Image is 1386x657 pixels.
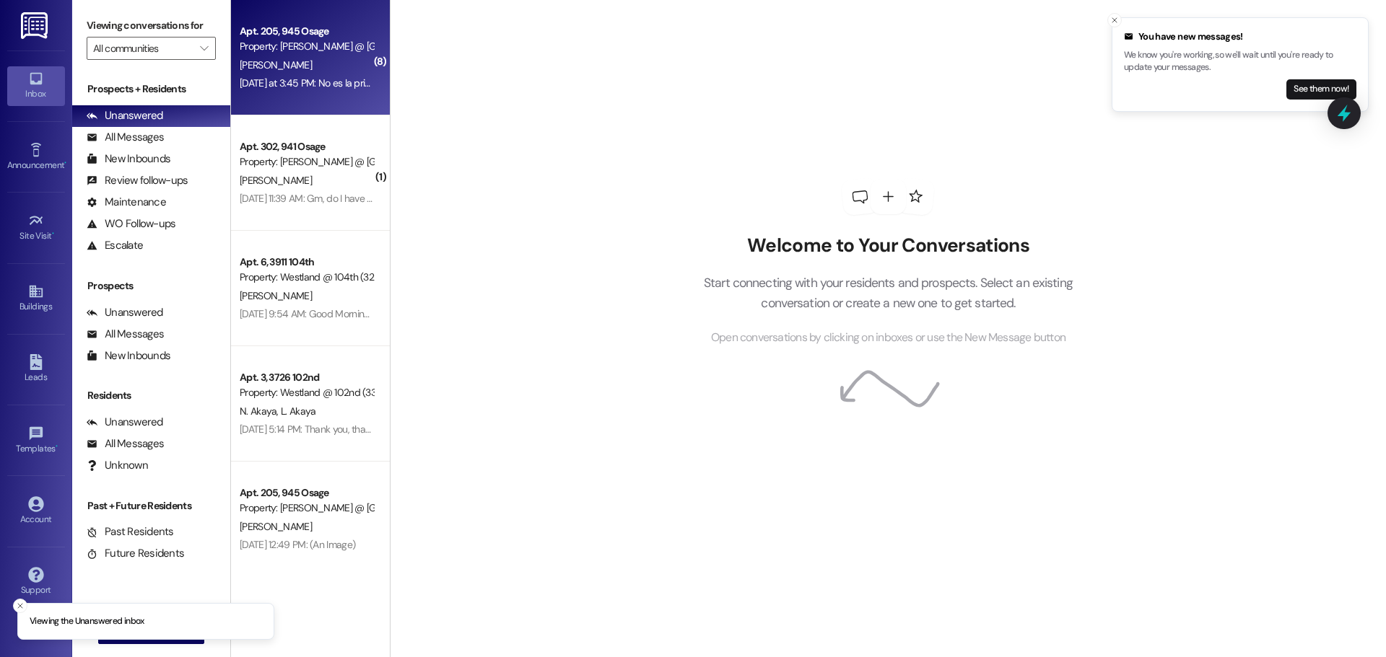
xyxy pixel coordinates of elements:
div: Maintenance [87,195,166,210]
div: [DATE] at 3:45 PM: No es la primera vez que lo hacen ya he avisado otras veces [240,76,571,89]
a: Leads [7,350,65,389]
label: Viewing conversations for [87,14,216,37]
h2: Welcome to Your Conversations [681,234,1094,257]
button: Close toast [13,599,27,613]
div: Apt. 205, 945 Osage [240,24,373,39]
div: Past Residents [87,524,174,539]
div: Prospects [72,278,230,294]
span: [PERSON_NAME] [240,289,312,302]
div: Unanswered [87,415,163,430]
i:  [200,43,208,54]
div: [DATE] 9:54 AM: Good Morning! Nobody will be there. You can let them in. Spray please. [240,307,606,320]
div: Apt. 6, 3911 104th [240,255,373,270]
div: Apt. 205, 945 Osage [240,485,373,501]
p: Start connecting with your residents and prospects. Select an existing conversation or create a n... [681,273,1094,314]
div: Unknown [87,458,148,473]
span: • [56,441,58,451]
div: All Messages [87,130,164,145]
a: Site Visit • [7,208,65,247]
div: Escalate [87,238,143,253]
span: [PERSON_NAME] [240,174,312,187]
div: Unanswered [87,108,163,123]
span: • [64,158,66,168]
div: Property: Westland @ 102nd (3307) [240,385,373,400]
span: L. Akaya [281,405,315,418]
div: Residents [72,388,230,403]
a: Buildings [7,279,65,318]
div: All Messages [87,327,164,342]
div: Property: Westland @ 104th (3296) [240,270,373,285]
input: All communities [93,37,193,60]
span: N. Akaya [240,405,281,418]
a: Support [7,563,65,601]
img: ResiDesk Logo [21,12,51,39]
div: All Messages [87,436,164,451]
div: Review follow-ups [87,173,188,188]
span: [PERSON_NAME] [240,520,312,533]
div: Property: [PERSON_NAME] @ [GEOGRAPHIC_DATA] (3291) [240,501,373,516]
button: Close toast [1107,13,1122,27]
p: We know you're working, so we'll wait until you're ready to update your messages. [1124,49,1356,74]
div: Unanswered [87,305,163,320]
a: Templates • [7,421,65,460]
a: Account [7,492,65,531]
div: Future Residents [87,546,184,561]
span: [PERSON_NAME] [240,58,312,71]
div: Property: [PERSON_NAME] @ [GEOGRAPHIC_DATA] (3291) [240,39,373,54]
div: You have new messages! [1124,30,1356,44]
div: [DATE] 12:49 PM: (An Image) [240,538,355,551]
div: Property: [PERSON_NAME] @ [GEOGRAPHIC_DATA] (3291) [240,154,373,169]
a: Inbox [7,66,65,105]
div: WO Follow-ups [87,216,175,232]
div: [DATE] 5:14 PM: Thank you, that is the person that we let park in our space property. I will let ... [240,423,697,436]
div: [DATE] 11:39 AM: Gm, do I have a package in your office? It was delivered [DATE]? This is [PERSON... [240,192,724,205]
div: New Inbounds [87,151,170,167]
span: • [52,229,54,239]
span: Open conversations by clicking on inboxes or use the New Message button [711,329,1065,347]
p: Viewing the Unanswered inbox [30,615,144,628]
div: Apt. 302, 941 Osage [240,139,373,154]
button: See them now! [1286,79,1356,100]
div: Prospects + Residents [72,81,230,97]
div: Apt. 3, 3726 102nd [240,370,373,385]
div: New Inbounds [87,348,170,363]
div: Past + Future Residents [72,498,230,513]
